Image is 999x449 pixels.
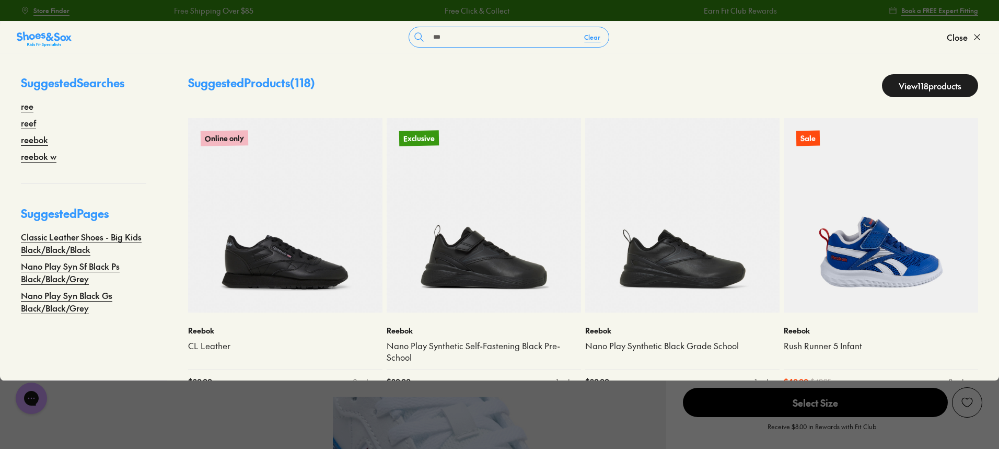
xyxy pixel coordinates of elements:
[21,1,69,20] a: Store Finder
[21,74,146,100] p: Suggested Searches
[387,118,581,313] a: Exclusive
[585,325,780,336] p: Reebok
[10,379,52,418] iframe: Gorgias live chat messenger
[576,28,609,47] button: Clear
[21,205,146,231] p: Suggested Pages
[21,117,36,129] a: reef
[17,31,72,48] img: SNS_Logo_Responsive.svg
[387,376,411,387] span: $ 80.00
[188,118,382,313] a: Online only
[173,5,252,16] a: Free Shipping Over $85
[703,5,776,16] a: Earn Fit Club Rewards
[21,231,146,256] a: Classic Leather Shoes - Big Kids Black/Black/Black
[21,260,146,285] a: Nano Play Syn Sf Black Ps Black/Black/Grey
[784,376,808,387] span: $ 40.00
[188,376,212,387] span: $ 80.00
[947,31,968,43] span: Close
[683,388,948,417] span: Select Size
[952,387,982,418] button: Add to Wishlist
[21,150,56,163] a: reebok w
[796,131,820,146] p: Sale
[901,6,978,15] span: Book a FREE Expert Fitting
[21,289,146,314] a: Nano Play Syn Black Gs Black/Black/Grey
[768,422,876,441] p: Receive $8.00 in Rewards with Fit Club
[810,376,831,387] span: $ 49.95
[399,130,439,146] p: Exclusive
[444,5,508,16] a: Free Click & Collect
[784,325,978,336] p: Reebok
[17,29,72,45] a: Shoes &amp; Sox
[188,325,382,336] p: Reebok
[21,100,33,112] a: ree
[188,74,315,97] p: Suggested Products
[784,340,978,352] a: Rush Runner 5 Infant
[387,340,581,363] a: Nano Play Synthetic Self-Fastening Black Pre-School
[33,6,69,15] span: Store Finder
[949,376,978,387] div: 3 colours
[387,325,581,336] p: Reebok
[784,118,978,313] a: Sale
[683,387,948,418] button: Select Size
[882,74,978,97] a: View118products
[353,376,382,387] div: 3 colours
[947,26,982,49] button: Close
[201,130,248,146] p: Online only
[556,376,581,387] div: 1 colour
[188,340,382,352] a: CL Leather
[754,376,780,387] div: 1 colour
[585,340,780,352] a: Nano Play Synthetic Black Grade School
[585,376,609,387] span: $ 80.00
[889,1,978,20] a: Book a FREE Expert Fitting
[290,75,315,90] span: ( 118 )
[21,133,48,146] a: reebok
